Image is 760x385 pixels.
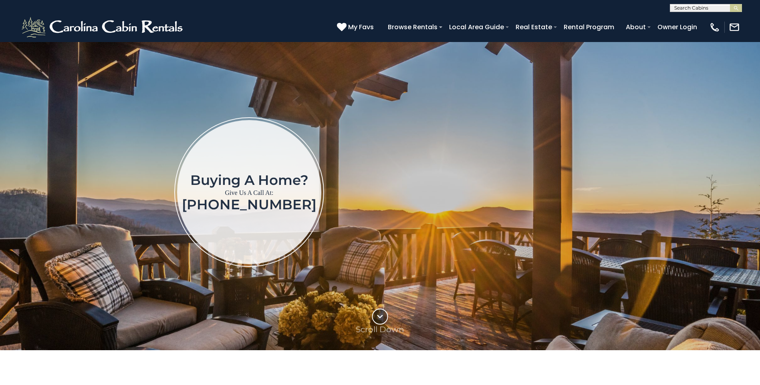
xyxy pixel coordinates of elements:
p: Give Us A Call At: [182,187,316,199]
a: My Favs [337,22,376,32]
a: [PHONE_NUMBER] [182,196,316,213]
a: Real Estate [512,20,556,34]
a: About [622,20,650,34]
img: phone-regular-white.png [709,22,720,33]
img: mail-regular-white.png [729,22,740,33]
img: White-1-2.png [20,15,186,39]
a: Rental Program [560,20,618,34]
span: My Favs [348,22,374,32]
iframe: New Contact Form [453,84,715,300]
a: Owner Login [653,20,701,34]
a: Browse Rentals [384,20,441,34]
p: Scroll Down [356,325,404,334]
a: Local Area Guide [445,20,508,34]
h1: Buying a home? [182,173,316,187]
